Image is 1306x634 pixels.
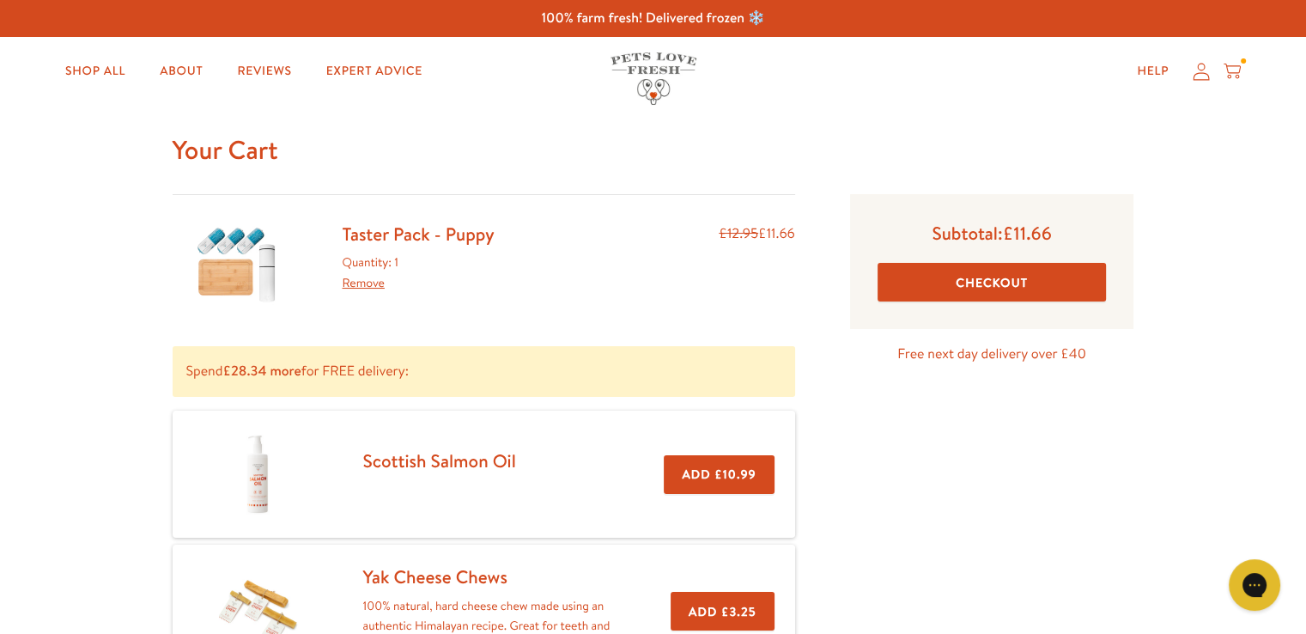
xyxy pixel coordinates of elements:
a: Yak Cheese Chews [363,564,507,589]
a: Reviews [223,54,305,88]
div: Quantity: 1 [343,253,495,294]
p: Free next day delivery over £40 [850,343,1134,366]
a: Remove [343,274,385,291]
a: Scottish Salmon Oil [363,448,516,473]
a: Help [1123,54,1182,88]
button: Add £3.25 [671,592,774,631]
img: Pets Love Fresh [610,52,696,105]
img: Taster Pack - Puppy [194,223,280,305]
h1: Your Cart [173,133,1134,167]
button: Checkout [878,263,1107,302]
p: Spend for FREE delivery: [173,346,795,397]
b: £28.34 more [222,362,301,381]
iframe: Gorgias live chat messenger [1220,553,1289,617]
img: Scottish Salmon Oil [215,431,301,517]
span: £11.66 [1003,221,1052,246]
a: About [146,54,216,88]
a: Shop All [52,54,139,88]
button: Add £10.99 [664,455,774,494]
p: Subtotal: [878,222,1107,245]
a: Taster Pack - Puppy [343,222,495,247]
a: Expert Advice [313,54,436,88]
s: £12.95 [719,224,758,243]
div: £11.66 [719,223,795,305]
